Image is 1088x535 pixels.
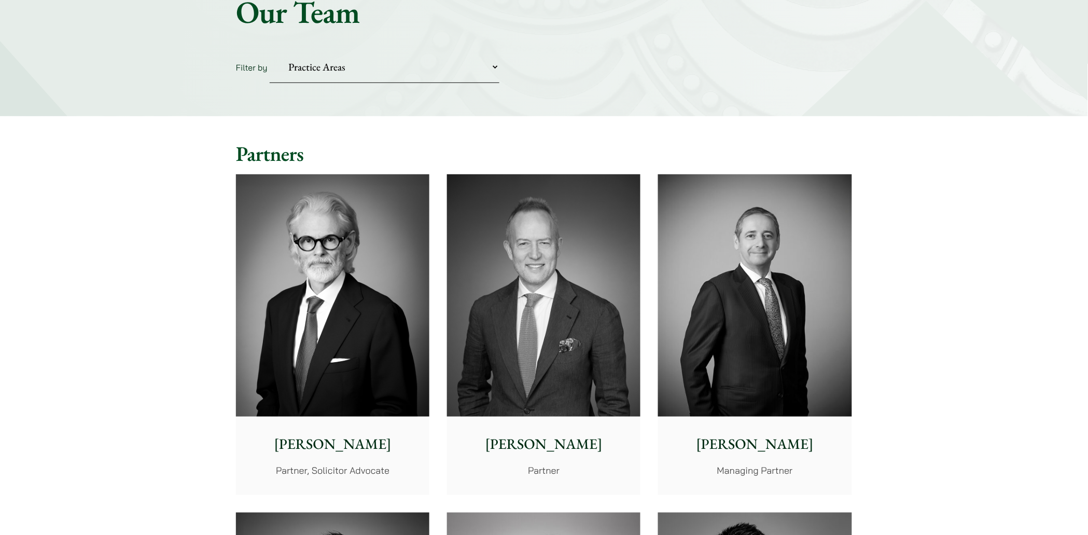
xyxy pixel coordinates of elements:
[244,433,421,455] p: [PERSON_NAME]
[236,174,429,495] a: [PERSON_NAME] Partner, Solicitor Advocate
[455,433,632,455] p: [PERSON_NAME]
[455,463,632,477] p: Partner
[236,62,268,73] label: Filter by
[447,174,640,495] a: [PERSON_NAME] Partner
[244,463,421,477] p: Partner, Solicitor Advocate
[658,174,852,495] a: [PERSON_NAME] Managing Partner
[666,463,843,477] p: Managing Partner
[236,141,852,166] h2: Partners
[666,433,843,455] p: [PERSON_NAME]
